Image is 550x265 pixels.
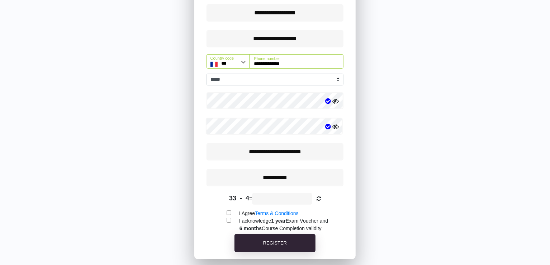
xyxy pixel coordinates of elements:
span: Course Completion validity [240,226,322,231]
span: I Agree [239,210,299,216]
i: Refresh [317,196,321,201]
b: 6 months [240,226,262,231]
a: Terms & Conditions [255,210,298,216]
b: 1 year [271,218,285,224]
span: 33 - 4 [229,195,249,202]
span: REGISTER [263,240,287,246]
div: = [194,193,356,205]
label: Country code [210,55,234,61]
label: Phone number [254,56,280,62]
button: REGISTER [234,234,316,252]
span: I acknowledge Exam Voucher and [239,218,328,224]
